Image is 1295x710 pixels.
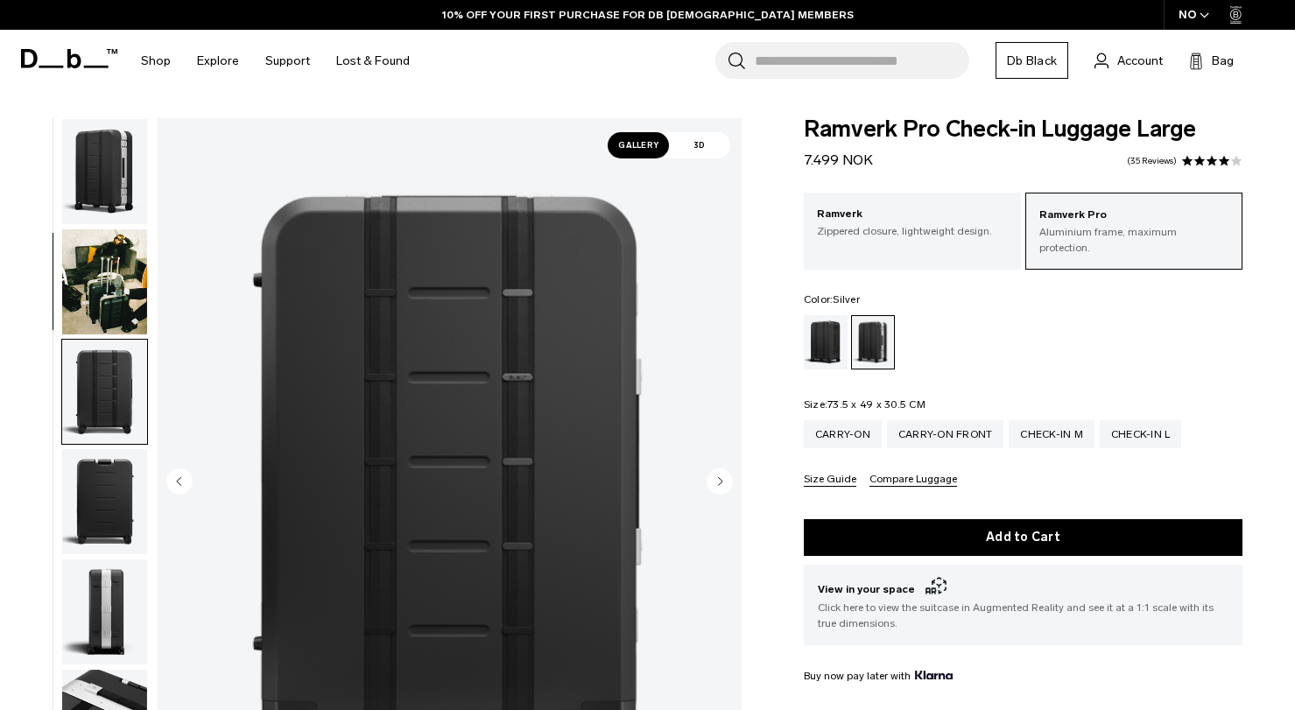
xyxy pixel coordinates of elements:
[804,420,882,448] a: Carry-on
[62,229,147,334] img: Ramverk Pro Check-in Luggage Large Silver
[62,559,147,664] img: Ramverk Pro Check-in Luggage Large Silver
[804,151,873,168] span: 7.499 NOK
[996,42,1068,79] a: Db Black
[869,474,957,487] button: Compare Luggage
[1039,207,1228,224] p: Ramverk Pro
[1127,157,1177,165] a: 35 reviews
[141,30,171,92] a: Shop
[804,315,848,369] a: Black Out
[608,132,669,158] span: Gallery
[887,420,1004,448] a: Carry-on Front
[166,467,193,497] button: Previous slide
[1100,420,1182,448] a: Check-in L
[265,30,310,92] a: Support
[197,30,239,92] a: Explore
[1117,52,1163,70] span: Account
[833,293,860,306] span: Silver
[804,474,856,487] button: Size Guide
[804,399,926,410] legend: Size:
[669,132,730,158] span: 3D
[804,294,860,305] legend: Color:
[804,565,1242,645] button: View in your space Click here to view the suitcase in Augmented Reality and see it at a 1:1 scale...
[128,30,423,92] nav: Main Navigation
[62,449,147,554] img: Ramverk Pro Check-in Luggage Large Silver
[804,118,1242,141] span: Ramverk Pro Check-in Luggage Large
[62,119,147,224] img: Ramverk Pro Check-in Luggage Large Silver
[827,398,926,411] span: 73.5 x 49 x 30.5 CM
[818,579,1228,600] span: View in your space
[1094,50,1163,71] a: Account
[61,339,148,446] button: Ramverk Pro Check-in Luggage Large Silver
[817,223,1008,239] p: Zippered closure, lightweight design.
[61,448,148,555] button: Ramverk Pro Check-in Luggage Large Silver
[804,519,1242,556] button: Add to Cart
[62,340,147,445] img: Ramverk Pro Check-in Luggage Large Silver
[804,193,1021,252] a: Ramverk Zippered closure, lightweight design.
[61,228,148,335] button: Ramverk Pro Check-in Luggage Large Silver
[1009,420,1094,448] a: Check-in M
[1212,52,1234,70] span: Bag
[915,671,953,679] img: {"height" => 20, "alt" => "Klarna"}
[851,315,895,369] a: Silver
[804,668,953,684] span: Buy now pay later with
[61,559,148,665] button: Ramverk Pro Check-in Luggage Large Silver
[61,118,148,225] button: Ramverk Pro Check-in Luggage Large Silver
[1039,224,1228,256] p: Aluminium frame, maximum protection.
[1189,50,1234,71] button: Bag
[817,206,1008,223] p: Ramverk
[442,7,854,23] a: 10% OFF YOUR FIRST PURCHASE FOR DB [DEMOGRAPHIC_DATA] MEMBERS
[336,30,410,92] a: Lost & Found
[818,600,1228,631] span: Click here to view the suitcase in Augmented Reality and see it at a 1:1 scale with its true dime...
[707,467,733,497] button: Next slide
